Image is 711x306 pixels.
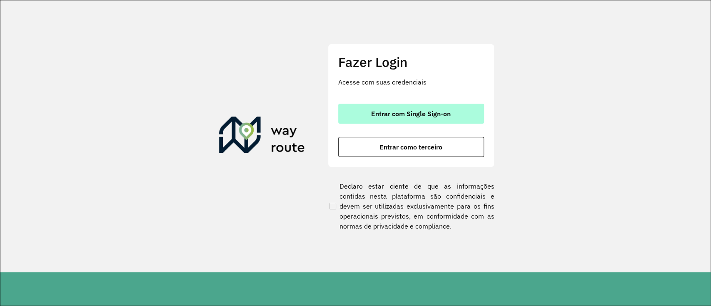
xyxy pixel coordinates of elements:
[219,117,305,157] img: Roteirizador AmbevTech
[338,54,484,70] h2: Fazer Login
[328,181,494,231] label: Declaro estar ciente de que as informações contidas nesta plataforma são confidenciais e devem se...
[338,104,484,124] button: button
[371,110,451,117] span: Entrar com Single Sign-on
[338,137,484,157] button: button
[379,144,442,150] span: Entrar como terceiro
[338,77,484,87] p: Acesse com suas credenciais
